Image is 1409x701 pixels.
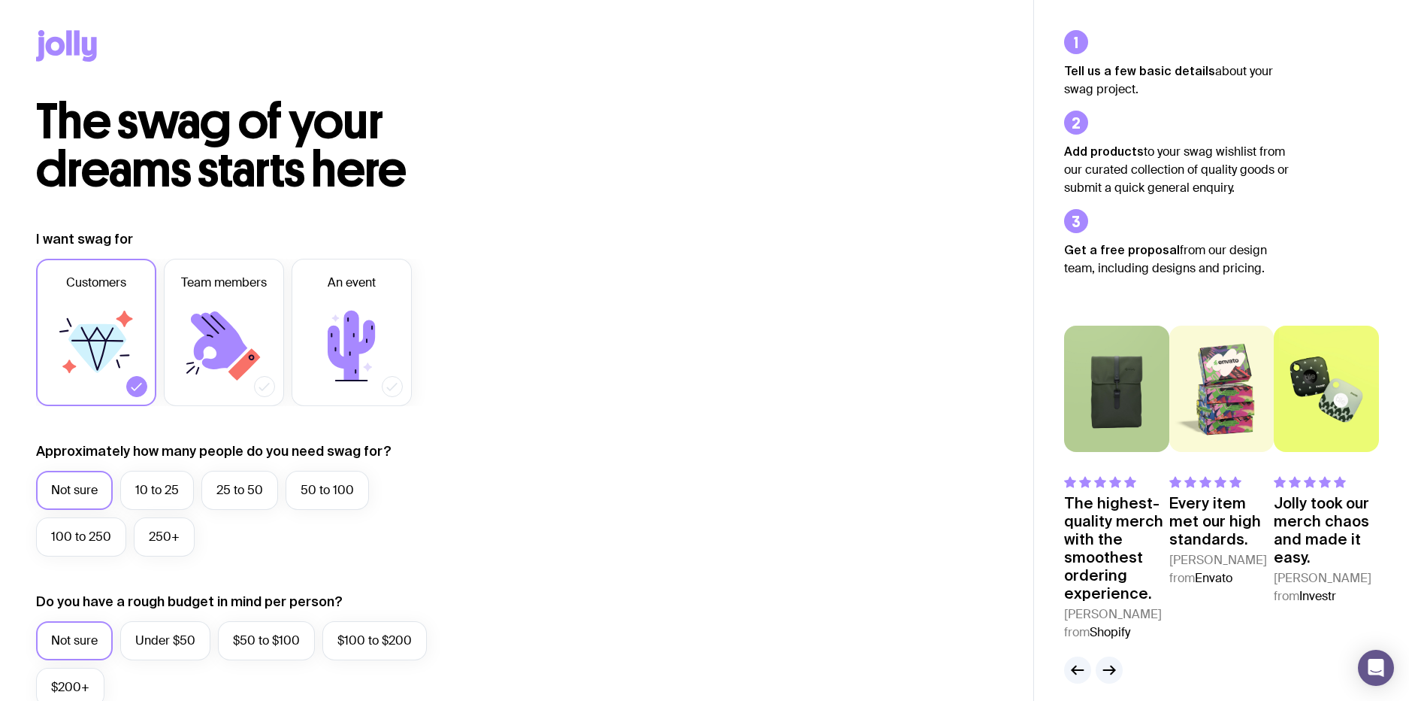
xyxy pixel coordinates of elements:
label: Under $50 [120,621,210,660]
label: 250+ [134,517,195,557]
label: Not sure [36,621,113,660]
strong: Add products [1064,144,1144,158]
p: from our design team, including designs and pricing. [1064,241,1290,278]
p: Jolly took our merch chaos and made it easy. [1274,494,1379,566]
span: Team members [181,274,267,292]
strong: Get a free proposal [1064,243,1180,256]
p: Every item met our high standards. [1169,494,1274,548]
label: Not sure [36,471,113,510]
label: Do you have a rough budget in mind per person? [36,593,343,611]
label: $50 to $100 [218,621,315,660]
label: Approximately how many people do you need swag for? [36,442,392,460]
cite: [PERSON_NAME] from [1169,551,1274,587]
div: Open Intercom Messenger [1358,650,1394,686]
cite: [PERSON_NAME] from [1274,569,1379,605]
span: The swag of your dreams starts here [36,92,407,199]
label: $100 to $200 [322,621,427,660]
cite: [PERSON_NAME] from [1064,605,1169,642]
span: An event [328,274,376,292]
label: 25 to 50 [201,471,278,510]
strong: Tell us a few basic details [1064,64,1215,77]
p: about your swag project. [1064,62,1290,99]
label: I want swag for [36,230,133,248]
label: 50 to 100 [286,471,369,510]
span: Customers [66,274,126,292]
span: Investr [1299,588,1336,604]
label: 100 to 250 [36,517,126,557]
span: Envato [1195,570,1232,586]
p: The highest-quality merch with the smoothest ordering experience. [1064,494,1169,602]
span: Shopify [1090,624,1130,640]
label: 10 to 25 [120,471,194,510]
p: to your swag wishlist from our curated collection of quality goods or submit a quick general enqu... [1064,142,1290,197]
